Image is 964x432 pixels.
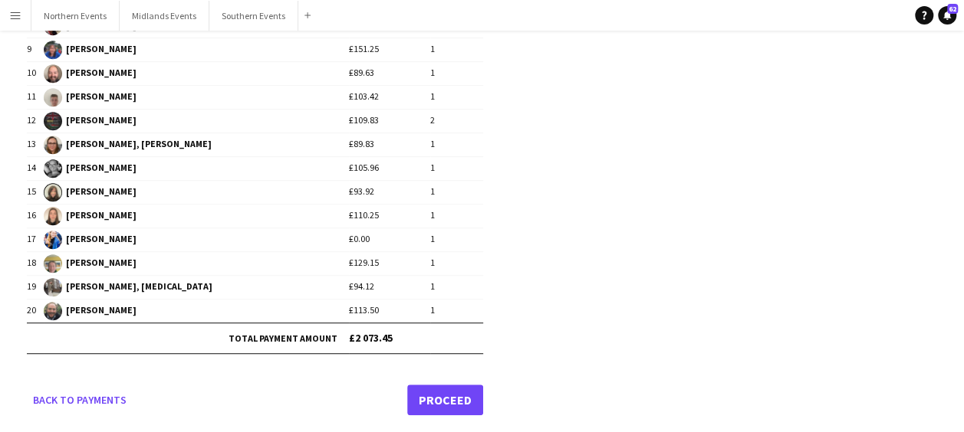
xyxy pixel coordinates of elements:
[44,41,349,59] span: [PERSON_NAME]
[27,38,44,61] td: 9
[31,1,120,31] button: Northern Events
[44,88,349,106] span: [PERSON_NAME]
[430,180,483,204] td: 1
[27,61,44,85] td: 10
[349,85,431,109] td: £103.42
[349,227,431,251] td: £0.00
[349,109,431,133] td: £109.83
[44,159,349,178] span: [PERSON_NAME]
[27,180,44,204] td: 15
[349,275,431,299] td: £94.12
[44,231,349,249] span: [PERSON_NAME]
[27,133,44,156] td: 13
[27,251,44,275] td: 18
[44,64,349,83] span: [PERSON_NAME]
[430,61,483,85] td: 1
[44,278,349,296] span: [PERSON_NAME], [MEDICAL_DATA]
[349,299,431,322] td: £113.50
[430,251,483,275] td: 1
[349,322,483,353] td: £2 073.45
[44,254,349,273] span: [PERSON_NAME]
[209,1,298,31] button: Southern Events
[430,133,483,156] td: 1
[430,204,483,227] td: 1
[430,299,483,322] td: 1
[44,302,349,320] span: [PERSON_NAME]
[27,227,44,251] td: 17
[44,207,349,225] span: [PERSON_NAME]
[349,251,431,275] td: £129.15
[947,4,958,14] span: 62
[120,1,209,31] button: Midlands Events
[938,6,956,25] a: 62
[349,61,431,85] td: £89.63
[349,38,431,61] td: £151.25
[349,204,431,227] td: £110.25
[27,156,44,180] td: 14
[349,156,431,180] td: £105.96
[27,322,349,353] td: Total payment amount
[349,133,431,156] td: £89.83
[430,275,483,299] td: 1
[430,109,483,133] td: 2
[430,85,483,109] td: 1
[44,183,349,201] span: [PERSON_NAME]
[430,38,483,61] td: 1
[27,204,44,227] td: 16
[27,385,133,415] a: Back to payments
[44,112,349,130] span: [PERSON_NAME]
[27,85,44,109] td: 11
[430,156,483,180] td: 1
[430,227,483,251] td: 1
[349,180,431,204] td: £93.92
[27,299,44,322] td: 20
[407,385,483,415] a: Proceed
[44,136,349,154] span: [PERSON_NAME], [PERSON_NAME]
[27,109,44,133] td: 12
[27,275,44,299] td: 19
